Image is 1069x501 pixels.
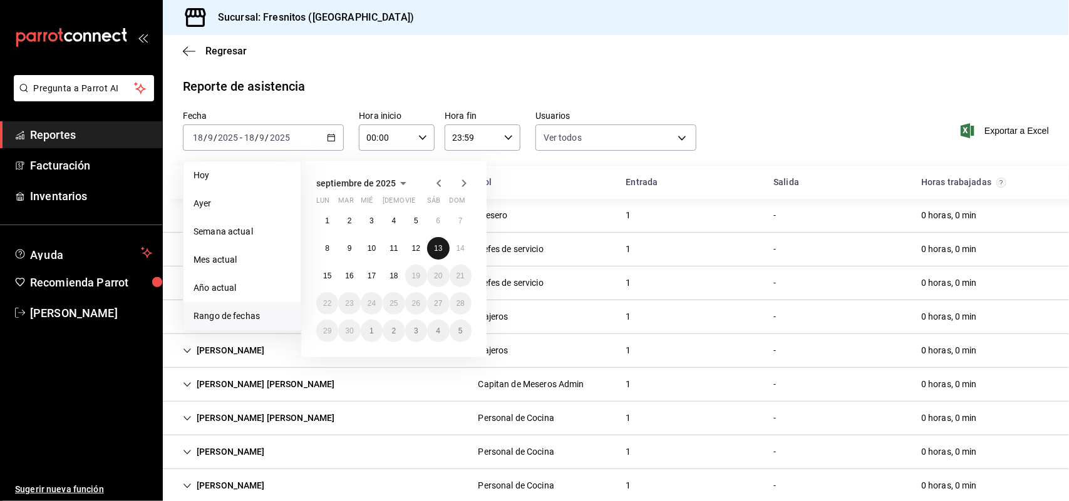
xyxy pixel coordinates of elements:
[405,292,427,315] button: 26 de septiembre de 2025
[468,474,564,497] div: Cell
[15,483,152,496] span: Sugerir nueva función
[34,82,135,95] span: Pregunta a Parrot AI
[911,339,987,362] div: Cell
[457,299,465,308] abbr: 28 de septiembre de 2025
[427,237,449,260] button: 13 de septiembre de 2025
[544,131,582,144] span: Ver todos
[163,266,1069,300] div: Row
[194,169,291,182] span: Hoy
[457,271,465,280] abbr: 21 de septiembre de 2025
[163,300,1069,334] div: Row
[911,238,987,261] div: Cell
[450,196,465,210] abbr: domingo
[535,112,696,121] label: Usuarios
[368,299,376,308] abbr: 24 de septiembre de 2025
[405,210,427,232] button: 5 de septiembre de 2025
[338,265,360,287] button: 16 de septiembre de 2025
[368,271,376,280] abbr: 17 de septiembre de 2025
[163,402,1069,435] div: Row
[205,45,247,57] span: Regresar
[763,271,786,295] div: Cell
[427,210,449,232] button: 6 de septiembre de 2025
[173,339,275,362] div: Cell
[369,326,374,335] abbr: 1 de octubre de 2025
[338,320,360,342] button: 30 de septiembre de 2025
[361,292,383,315] button: 24 de septiembre de 2025
[30,126,152,143] span: Reportes
[963,123,1049,138] button: Exportar a Excel
[383,237,405,260] button: 11 de septiembre de 2025
[361,265,383,287] button: 17 de septiembre de 2025
[323,326,331,335] abbr: 29 de septiembre de 2025
[911,373,987,396] div: Cell
[163,334,1069,368] div: Row
[361,320,383,342] button: 1 de octubre de 2025
[616,339,641,362] div: Cell
[30,188,152,205] span: Inventarios
[163,199,1069,233] div: Row
[316,176,411,191] button: septiembre de 2025
[616,440,641,463] div: Cell
[911,171,1059,194] div: HeadCell
[345,271,353,280] abbr: 16 de septiembre de 2025
[194,225,291,238] span: Semana actual
[338,292,360,315] button: 23 de septiembre de 2025
[325,216,329,225] abbr: 1 de septiembre de 2025
[616,204,641,227] div: Cell
[392,326,396,335] abbr: 2 de octubre de 2025
[414,216,418,225] abbr: 5 de septiembre de 2025
[30,157,152,174] span: Facturación
[763,204,786,227] div: Cell
[173,305,275,328] div: Cell
[345,299,353,308] abbr: 23 de septiembre de 2025
[359,112,435,121] label: Hora inicio
[192,133,204,143] input: --
[338,210,360,232] button: 2 de septiembre de 2025
[427,292,449,315] button: 27 de septiembre de 2025
[316,210,338,232] button: 1 de septiembre de 2025
[450,292,472,315] button: 28 de septiembre de 2025
[214,133,217,143] span: /
[616,305,641,328] div: Cell
[390,244,398,253] abbr: 11 de septiembre de 2025
[316,237,338,260] button: 8 de septiembre de 2025
[173,238,275,261] div: Cell
[173,474,275,497] div: Cell
[763,305,786,328] div: Cell
[458,216,463,225] abbr: 7 de septiembre de 2025
[207,133,214,143] input: --
[478,479,554,492] div: Personal de Cocina
[316,265,338,287] button: 15 de septiembre de 2025
[911,407,987,430] div: Cell
[345,326,353,335] abbr: 30 de septiembre de 2025
[468,373,594,396] div: Cell
[194,310,291,323] span: Rango de fechas
[30,245,136,260] span: Ayuda
[383,265,405,287] button: 18 de septiembre de 2025
[434,271,442,280] abbr: 20 de septiembre de 2025
[348,216,352,225] abbr: 2 de septiembre de 2025
[434,299,442,308] abbr: 27 de septiembre de 2025
[450,210,472,232] button: 7 de septiembre de 2025
[316,292,338,315] button: 22 de septiembre de 2025
[316,320,338,342] button: 29 de septiembre de 2025
[405,265,427,287] button: 19 de septiembre de 2025
[240,133,242,143] span: -
[138,33,148,43] button: open_drawer_menu
[412,244,420,253] abbr: 12 de septiembre de 2025
[478,412,554,425] div: Personal de Cocina
[323,271,331,280] abbr: 15 de septiembre de 2025
[390,299,398,308] abbr: 25 de septiembre de 2025
[616,474,641,497] div: Cell
[405,320,427,342] button: 3 de octubre de 2025
[361,196,373,210] abbr: miércoles
[316,196,329,210] abbr: lunes
[996,178,1006,188] svg: El total de horas trabajadas por usuario es el resultado de la suma redondeada del registro de ho...
[616,271,641,295] div: Cell
[369,216,374,225] abbr: 3 de septiembre de 2025
[468,171,616,194] div: HeadCell
[390,271,398,280] abbr: 18 de septiembre de 2025
[478,378,584,391] div: Capitan de Meseros Admin
[457,244,465,253] abbr: 14 de septiembre de 2025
